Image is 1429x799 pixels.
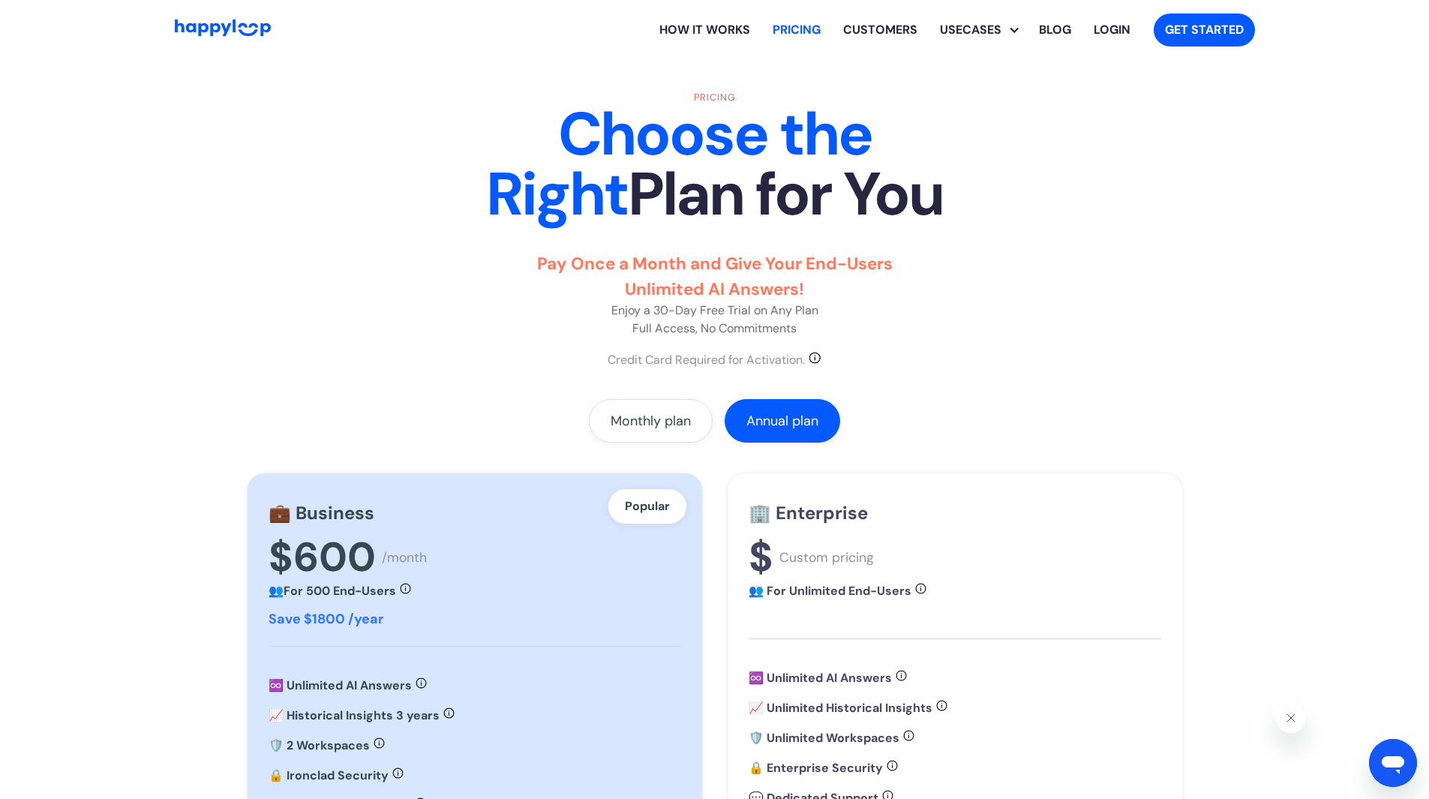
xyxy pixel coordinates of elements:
[1082,6,1142,54] a: Log in to your HappyLoop account
[940,6,1028,54] div: Usecases
[269,501,374,524] strong: 💼 Business
[761,6,832,54] a: View HappyLoop pricing plans
[9,11,108,23] span: Hi. Need any help?
[269,610,383,628] strong: Save $1800 /year
[452,90,977,104] div: Pricing
[382,549,427,566] div: /month
[746,413,818,428] div: Annual plan
[509,251,921,338] p: Enjoy a 30-Day Free Trial on Any Plan Full Access, No Commitments
[269,677,412,693] strong: ♾️ Unlimited AI Answers
[284,583,396,599] strong: For 500 End-Users
[269,707,440,723] strong: 📈 Historical Insights 3 years
[929,6,1028,54] div: Explore HappyLoop use cases
[175,20,271,37] img: HappyLoop Logo
[832,6,929,54] a: Learn how HappyLoop works
[269,737,370,753] strong: 🛡️ 2 Workspaces
[175,20,271,41] a: Go to Home Page
[779,549,874,566] div: Custom pricing
[749,700,932,716] strong: 📈 Unlimited Historical Insights
[749,501,868,524] strong: 🏢 Enterprise
[749,583,911,599] strong: 👥 For Unlimited End-Users
[929,21,1013,39] div: Usecases
[1369,739,1417,787] iframe: Button to launch messaging window
[749,533,773,582] div: $
[749,760,883,776] strong: 🔒 Enterprise Security
[611,413,691,428] div: Monthly plan
[537,253,893,300] strong: Pay Once a Month and Give Your End-Users Unlimited AI Answers!
[749,670,892,686] strong: ♾️ Unlimited AI Answers
[486,95,872,233] strong: Choose the Right
[749,730,899,746] strong: 🛡️ Unlimited Workspaces
[269,583,284,599] strong: 👥
[269,767,389,783] strong: 🔒 Ironclad Security
[1154,14,1255,47] a: Get started with HappyLoop
[1276,703,1306,733] iframe: Close message
[648,6,761,54] a: Learn how HappyLoop works
[608,351,805,369] div: Credit Card Required for Activation.
[628,155,943,233] strong: Plan for You
[608,488,687,524] div: Popular
[1028,6,1082,54] a: Visit the HappyLoop blog for insights
[269,533,376,582] div: $600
